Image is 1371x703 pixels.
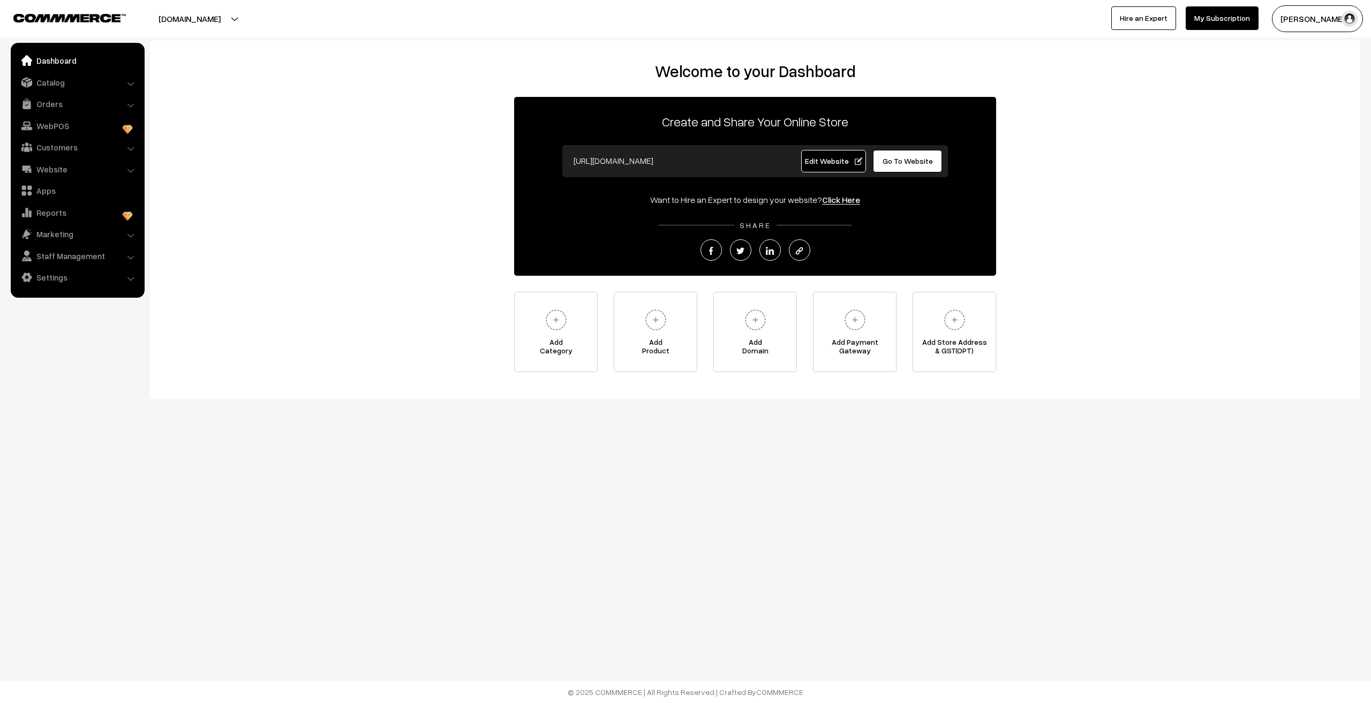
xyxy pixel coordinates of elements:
[514,193,996,206] div: Want to Hire an Expert to design your website?
[13,116,141,135] a: WebPOS
[514,292,598,372] a: AddCategory
[822,194,860,205] a: Click Here
[541,305,571,335] img: plus.svg
[713,292,797,372] a: AddDomain
[614,338,697,359] span: Add Product
[13,73,141,92] a: Catalog
[714,338,796,359] span: Add Domain
[1342,11,1358,27] img: user
[514,112,996,131] p: Create and Share Your Online Store
[1186,6,1259,30] a: My Subscription
[873,150,942,172] a: Go To Website
[801,150,867,172] a: Edit Website
[13,203,141,222] a: Reports
[121,5,258,32] button: [DOMAIN_NAME]
[13,138,141,157] a: Customers
[13,246,141,266] a: Staff Management
[161,62,1350,81] h2: Welcome to your Dashboard
[840,305,870,335] img: plus.svg
[813,338,896,359] span: Add Payment Gateway
[13,94,141,114] a: Orders
[515,338,597,359] span: Add Category
[805,156,862,165] span: Edit Website
[614,292,697,372] a: AddProduct
[1111,6,1176,30] a: Hire an Expert
[913,292,996,372] a: Add Store Address& GST(OPT)
[13,181,141,200] a: Apps
[734,221,777,230] span: SHARE
[913,338,996,359] span: Add Store Address & GST(OPT)
[813,292,897,372] a: Add PaymentGateway
[13,160,141,179] a: Website
[940,305,969,335] img: plus.svg
[13,11,107,24] a: COMMMERCE
[13,268,141,287] a: Settings
[756,687,803,697] a: COMMMERCE
[741,305,770,335] img: plus.svg
[641,305,671,335] img: plus.svg
[1272,5,1363,32] button: [PERSON_NAME]
[13,224,141,244] a: Marketing
[883,156,933,165] span: Go To Website
[13,51,141,70] a: Dashboard
[13,14,126,22] img: COMMMERCE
